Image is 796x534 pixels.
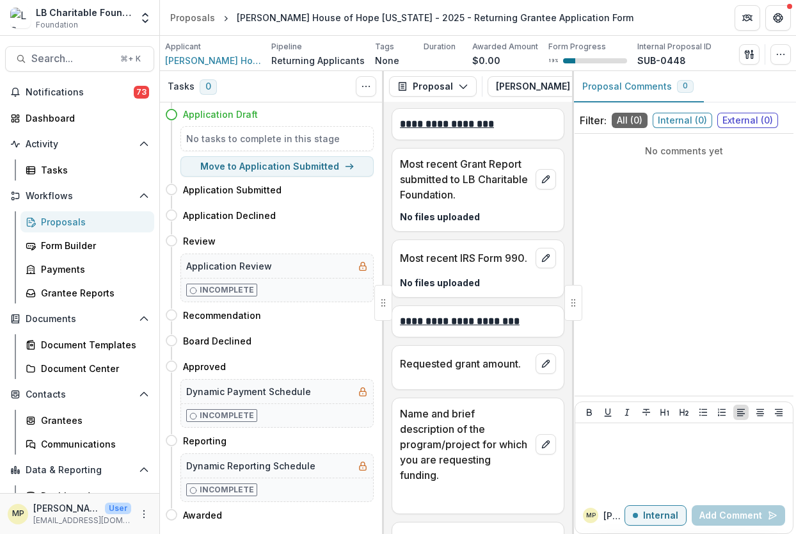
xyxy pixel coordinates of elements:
p: Filter: [580,113,607,128]
h4: Approved [183,360,226,373]
button: Heading 1 [657,405,673,420]
p: [EMAIL_ADDRESS][DOMAIN_NAME] [33,515,131,526]
h5: Dynamic Payment Schedule [186,385,311,398]
button: Ordered List [714,405,729,420]
h4: Application Submitted [183,183,282,197]
button: Notifications73 [5,82,154,102]
span: 0 [683,81,688,90]
p: [PERSON_NAME] [603,509,625,522]
button: Bold [582,405,597,420]
h4: Board Declined [183,334,251,348]
p: Form Progress [548,41,606,53]
p: None [375,54,399,67]
button: Align Left [733,405,749,420]
button: Get Help [765,5,791,31]
a: Grantee Reports [20,282,154,303]
a: Form Builder [20,235,154,256]
p: No comments yet [580,144,788,158]
h4: Application Declined [183,209,276,222]
button: Open Activity [5,134,154,154]
p: Incomplete [200,484,254,496]
div: Tasks [41,163,144,177]
button: Open Workflows [5,186,154,206]
p: No files uploaded [400,276,556,289]
p: Tags [375,41,394,53]
p: Incomplete [200,410,254,421]
button: More [136,506,152,522]
p: Internal [643,510,678,521]
nav: breadcrumb [165,8,639,27]
p: Awarded Amount [472,41,538,53]
p: Incomplete [200,284,254,296]
p: $0.00 [472,54,500,67]
a: Proposals [20,211,154,232]
button: Italicize [619,405,635,420]
div: Proposals [170,11,215,24]
button: Strike [639,405,654,420]
p: Name and brief description of the program/project for which you are requesting funding. [400,406,530,483]
div: Marietta Pugal [586,512,596,519]
div: Proposals [41,215,144,229]
button: Bullet List [696,405,711,420]
span: Data & Reporting [26,465,134,476]
div: ⌘ + K [118,52,143,66]
img: LB Charitable Foundation [10,8,31,28]
span: Foundation [36,19,78,31]
button: Toggle View Cancelled Tasks [356,76,376,97]
a: Payments [20,259,154,280]
div: Communications [41,437,144,451]
p: Most recent IRS Form 990. [400,250,530,266]
button: Align Right [771,405,786,420]
div: Dashboard [26,111,144,125]
h4: Review [183,234,216,248]
p: User [105,503,131,514]
span: Notifications [26,87,134,98]
h5: Dynamic Reporting Schedule [186,459,315,473]
button: Add Comment [692,505,785,526]
div: Document Center [41,362,144,375]
div: Marietta Pugal [12,510,24,518]
button: edit [536,434,556,455]
div: Payments [41,263,144,276]
p: 19 % [548,56,558,65]
a: Dashboard [5,108,154,129]
button: edit [536,248,556,268]
p: Internal Proposal ID [637,41,712,53]
div: LB Charitable Foundation [36,6,131,19]
p: SUB-0448 [637,54,686,67]
h5: No tasks to complete in this stage [186,132,368,145]
p: Duration [424,41,456,53]
a: Grantees [20,410,154,431]
a: Tasks [20,159,154,181]
button: Open entity switcher [136,5,154,31]
div: Grantee Reports [41,286,144,300]
div: [PERSON_NAME] House of Hope [US_STATE] - 2025 - Returning Grantee Application Form [237,11,633,24]
a: Dashboard [20,485,154,506]
button: Underline [600,405,616,420]
span: Search... [31,53,113,65]
a: Document Center [20,358,154,379]
button: edit [536,169,556,190]
span: External ( 0 ) [717,113,778,128]
span: 0 [200,79,217,95]
button: Align Center [752,405,768,420]
button: Heading 2 [676,405,692,420]
h4: Reporting [183,434,227,448]
button: Open Documents [5,309,154,329]
div: Document Templates [41,338,144,352]
span: Internal ( 0 ) [653,113,712,128]
span: All ( 0 ) [612,113,648,128]
p: [PERSON_NAME] [33,501,100,515]
p: No files uploaded [400,210,556,223]
a: Document Templates [20,334,154,355]
a: [PERSON_NAME] House of Hope [US_STATE] [165,54,261,67]
div: Dashboard [41,489,144,503]
p: Returning Applicants [271,54,365,67]
h5: Application Review [186,259,272,273]
button: Move to Application Submitted [180,156,374,177]
button: Proposal [389,76,477,97]
p: Applicant [165,41,201,53]
h3: Tasks [168,81,195,92]
h4: Awarded [183,508,222,522]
